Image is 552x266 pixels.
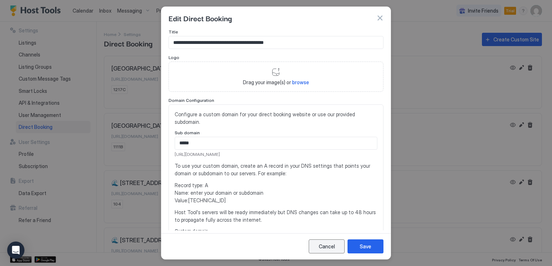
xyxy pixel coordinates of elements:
span: Drag your image(s) or [243,79,309,86]
div: Cancel [319,243,335,250]
span: To use your custom domain, create an A record in your DNS settings that points your domain or sub... [175,162,377,177]
span: browse [292,79,309,85]
span: Custom domain [175,228,208,233]
span: Logo [169,55,179,60]
span: [URL][DOMAIN_NAME] [175,151,377,158]
span: Record type: A Name: enter your domain or subdomain Value: [TECHNICAL_ID] [175,181,377,204]
button: Cancel [309,239,345,253]
span: Host Tool's servers will be ready immediately but DNS changes can take up to 48 hours to propagat... [175,208,377,224]
input: Input Field [175,137,377,149]
div: Open Intercom Messenger [7,242,24,259]
span: Edit Direct Booking [169,13,232,23]
span: Configure a custom domain for your direct booking website or use our provided subdomain. [175,111,377,126]
button: Save [348,239,383,253]
div: Save [360,243,371,250]
span: Domain Configuration [169,98,214,103]
input: Input Field [169,36,383,49]
span: Title [169,29,178,35]
span: Sub domain [175,130,200,135]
